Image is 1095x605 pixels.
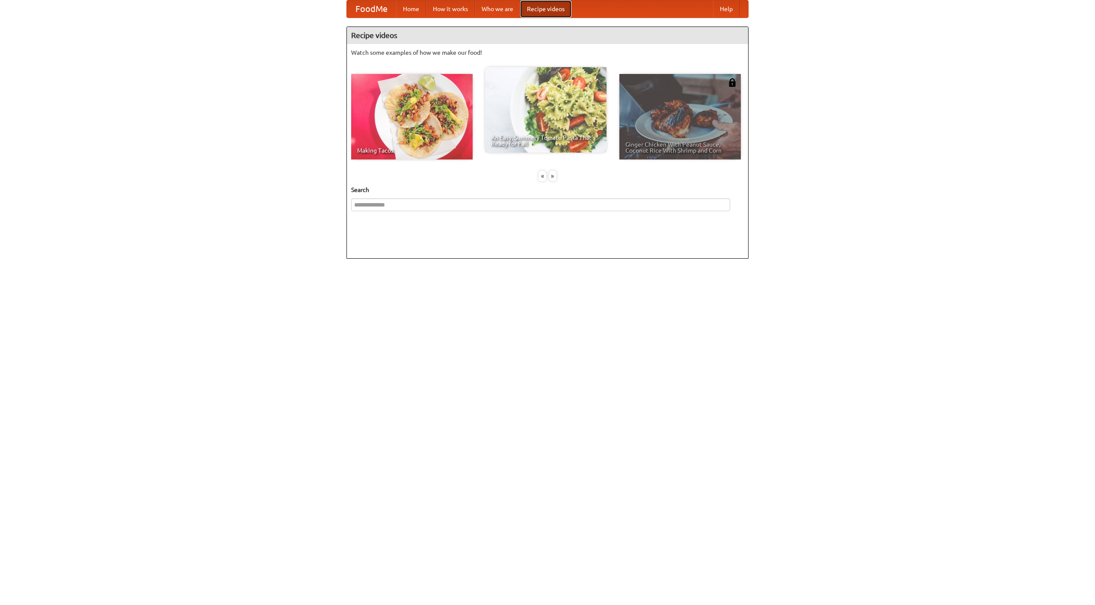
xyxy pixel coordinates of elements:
h5: Search [351,186,744,194]
a: Help [713,0,740,18]
h4: Recipe videos [347,27,748,44]
div: « [539,171,546,181]
span: Making Tacos [357,148,467,153]
p: Watch some examples of how we make our food! [351,48,744,57]
span: An Easy, Summery Tomato Pasta That's Ready for Fall [491,135,601,147]
a: How it works [426,0,475,18]
a: Who we are [475,0,520,18]
a: FoodMe [347,0,396,18]
img: 483408.png [728,78,737,87]
a: An Easy, Summery Tomato Pasta That's Ready for Fall [485,67,607,153]
div: » [549,171,556,181]
a: Recipe videos [520,0,571,18]
a: Making Tacos [351,74,473,159]
a: Home [396,0,426,18]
